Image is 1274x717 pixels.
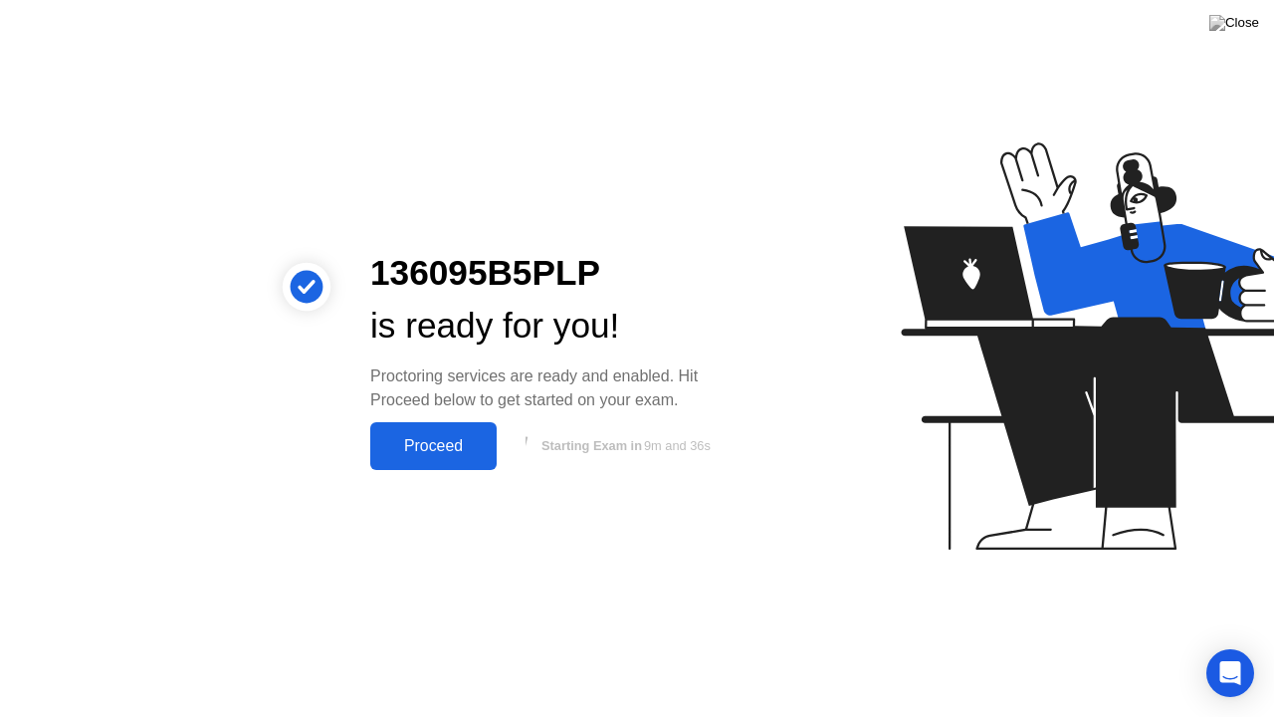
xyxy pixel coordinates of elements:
[1209,15,1259,31] img: Close
[370,422,497,470] button: Proceed
[370,364,741,412] div: Proctoring services are ready and enabled. Hit Proceed below to get started on your exam.
[376,437,491,455] div: Proceed
[507,427,741,465] button: Starting Exam in9m and 36s
[644,438,711,453] span: 9m and 36s
[1206,649,1254,697] div: Open Intercom Messenger
[370,247,741,300] div: 136095B5PLP
[370,300,741,353] div: is ready for you!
